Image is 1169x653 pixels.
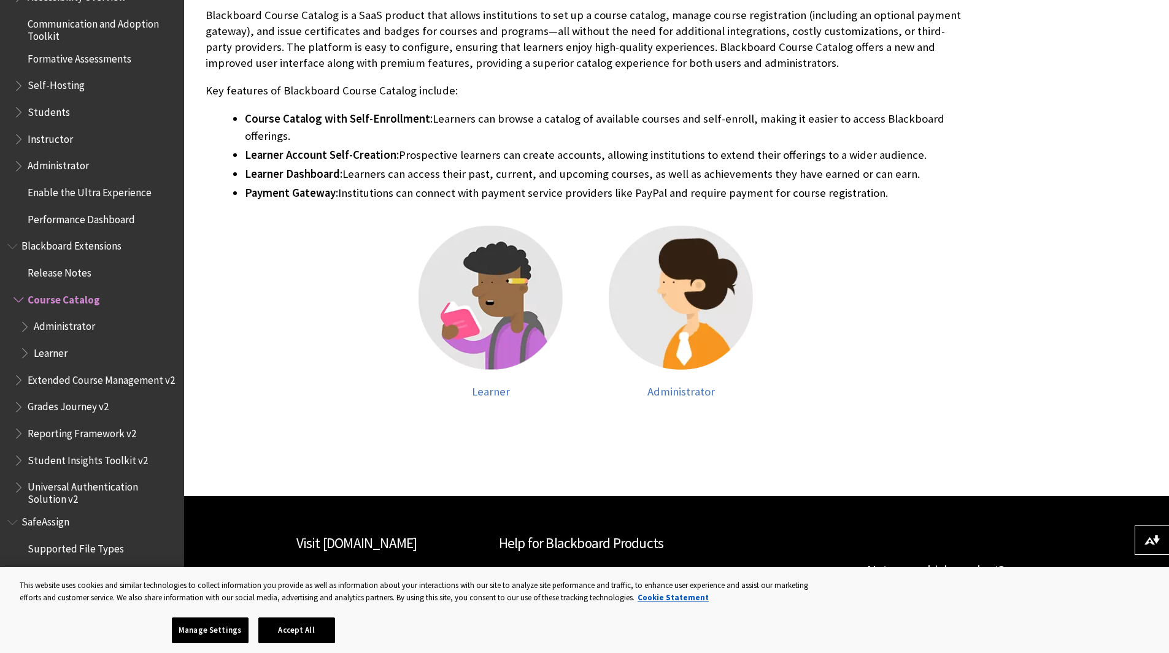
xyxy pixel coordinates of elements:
span: Course Catalog [28,289,100,306]
h2: Help for Blackboard Products [499,533,855,554]
span: Extended Course Management v2 [28,370,175,386]
span: Instructor [28,129,73,145]
span: Learner [472,384,510,399]
li: Learners can browse a catalog of available courses and self-enroll, making it easier to access Bl... [245,110,966,145]
span: Administrator [34,316,95,333]
span: Course Catalog with Self-Enrollment: [245,112,433,126]
img: Learner help [419,226,563,370]
div: This website uses cookies and similar technologies to collect information you provide as well as ... [20,579,819,603]
a: Back to top [1079,563,1169,586]
span: Self-Hosting [28,75,85,92]
span: Enable the Ultra Experience [28,182,152,199]
li: Prospective learners can create accounts, allowing institutions to extend their offerings to a wi... [245,147,966,164]
nav: Book outline for Blackboard Extensions [7,236,177,506]
button: Accept All [258,617,335,643]
span: Reporting Framework v2 [28,423,136,440]
span: Payment Gateway: [245,186,338,200]
a: Visit [DOMAIN_NAME] [296,534,417,552]
span: Student Insights Toolkit v2 [28,450,148,467]
a: Learner help Learner [408,226,574,398]
a: More information about your privacy, opens in a new tab [638,592,709,603]
span: Learner Account Self-Creation: [245,148,399,162]
li: Learners can access their past, current, and upcoming courses, as well as achievements they have ... [245,166,966,183]
span: Formative Assessments [28,48,131,65]
span: Release Notes [28,262,91,279]
span: Communication and Adoption Toolkit [28,13,176,42]
span: Supported File Types [28,538,124,555]
span: Administrator [28,156,89,172]
li: Institutions can connect with payment service providers like PayPal and require payment for cours... [245,185,966,202]
span: Administrator [647,384,715,399]
h2: Not sure which product? [867,560,1057,582]
p: Blackboard Course Catalog is a SaaS product that allows institutions to set up a course catalog, ... [206,7,966,72]
p: Copyright©2022. Anthology Inc. and its affiliates. All rights reserved. [296,567,487,625]
span: Blackboard Extensions [21,236,122,253]
span: Student [28,565,66,582]
a: Administrator help Administrator [598,226,764,398]
span: Universal Authentication Solution v2 [28,477,176,506]
span: Learner [34,343,68,359]
nav: Book outline for Blackboard SafeAssign [7,512,177,640]
span: Learner Dashboard: [245,167,342,181]
p: Key features of Blackboard Course Catalog include: [206,83,966,99]
span: Performance Dashboard [28,209,135,226]
span: Grades Journey v2 [28,397,109,413]
button: Manage Settings [172,617,249,643]
span: Students [28,102,70,118]
img: Administrator help [609,226,753,370]
span: SafeAssign [21,512,69,529]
